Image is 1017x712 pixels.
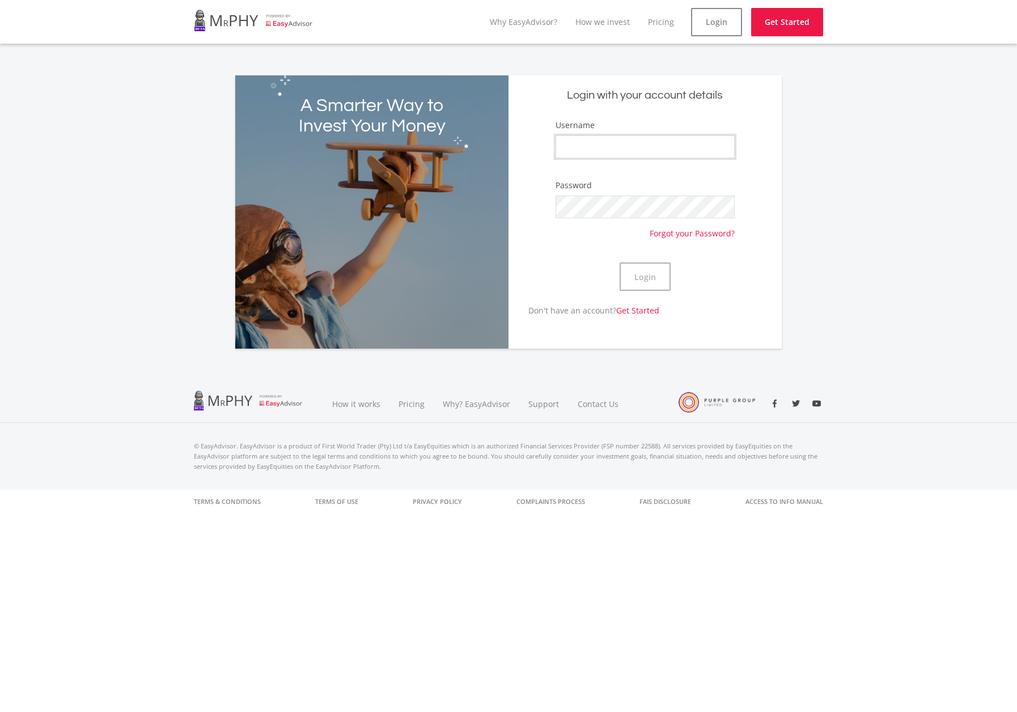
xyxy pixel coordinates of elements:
[620,262,671,291] button: Login
[745,490,823,514] a: Access to Info Manual
[516,490,585,514] a: Complaints Process
[691,8,742,36] a: Login
[323,385,389,423] a: How it works
[575,16,630,27] a: How we invest
[648,16,674,27] a: Pricing
[194,441,823,472] p: © EasyAdvisor. EasyAdvisor is a product of First World Trader (Pty) Ltd t/a EasyEquities which is...
[315,490,358,514] a: Terms of Use
[434,385,519,423] a: Why? EasyAdvisor
[490,16,557,27] a: Why EasyAdvisor?
[517,88,773,103] h5: Login with your account details
[389,385,434,423] a: Pricing
[556,180,592,191] label: Password
[639,490,691,514] a: FAIS Disclosure
[508,304,659,316] p: Don't have an account?
[616,305,659,316] a: Get Started
[194,490,261,514] a: Terms & Conditions
[569,385,629,423] a: Contact Us
[519,385,569,423] a: Support
[290,96,454,137] h2: A Smarter Way to Invest Your Money
[650,218,735,239] a: Forgot your Password?
[751,8,823,36] a: Get Started
[556,120,595,131] label: Username
[413,490,462,514] a: Privacy Policy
